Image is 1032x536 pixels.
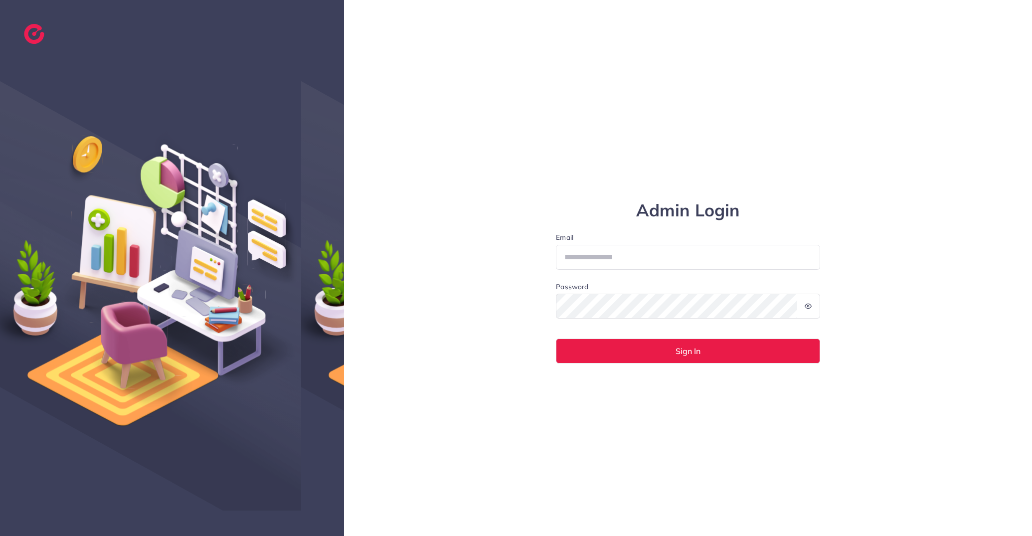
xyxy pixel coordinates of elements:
[556,339,820,363] button: Sign In
[556,282,588,292] label: Password
[556,200,820,221] h1: Admin Login
[556,232,820,242] label: Email
[24,24,44,44] img: logo
[676,347,700,355] span: Sign In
